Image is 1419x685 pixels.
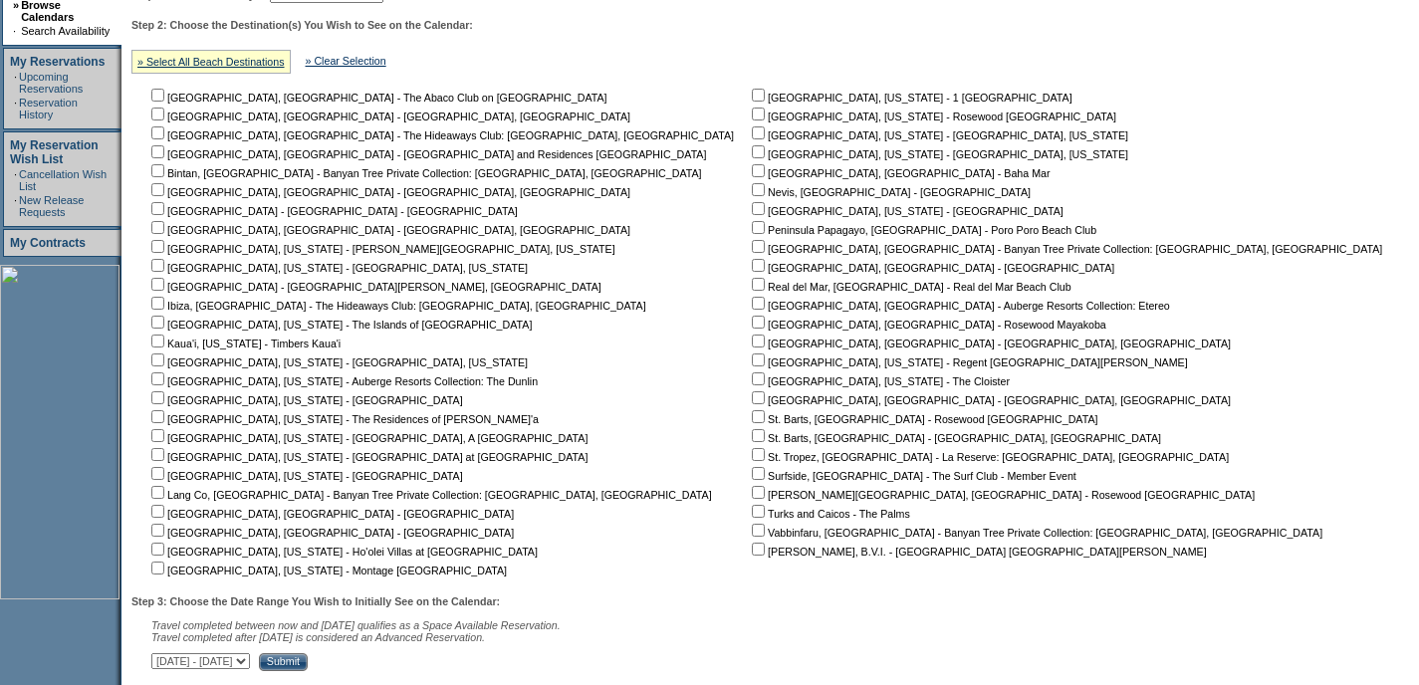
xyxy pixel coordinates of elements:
[10,55,105,69] a: My Reservations
[19,97,78,120] a: Reservation History
[147,92,607,104] nobr: [GEOGRAPHIC_DATA], [GEOGRAPHIC_DATA] - The Abaco Club on [GEOGRAPHIC_DATA]
[748,186,1031,198] nobr: Nevis, [GEOGRAPHIC_DATA] - [GEOGRAPHIC_DATA]
[748,338,1231,349] nobr: [GEOGRAPHIC_DATA], [GEOGRAPHIC_DATA] - [GEOGRAPHIC_DATA], [GEOGRAPHIC_DATA]
[147,394,463,406] nobr: [GEOGRAPHIC_DATA], [US_STATE] - [GEOGRAPHIC_DATA]
[306,55,386,67] a: » Clear Selection
[748,129,1128,141] nobr: [GEOGRAPHIC_DATA], [US_STATE] - [GEOGRAPHIC_DATA], [US_STATE]
[147,186,630,198] nobr: [GEOGRAPHIC_DATA], [GEOGRAPHIC_DATA] - [GEOGRAPHIC_DATA], [GEOGRAPHIC_DATA]
[10,138,99,166] a: My Reservation Wish List
[748,111,1116,122] nobr: [GEOGRAPHIC_DATA], [US_STATE] - Rosewood [GEOGRAPHIC_DATA]
[748,243,1382,255] nobr: [GEOGRAPHIC_DATA], [GEOGRAPHIC_DATA] - Banyan Tree Private Collection: [GEOGRAPHIC_DATA], [GEOGRA...
[147,148,706,160] nobr: [GEOGRAPHIC_DATA], [GEOGRAPHIC_DATA] - [GEOGRAPHIC_DATA] and Residences [GEOGRAPHIC_DATA]
[147,224,630,236] nobr: [GEOGRAPHIC_DATA], [GEOGRAPHIC_DATA] - [GEOGRAPHIC_DATA], [GEOGRAPHIC_DATA]
[151,619,561,631] span: Travel completed between now and [DATE] qualifies as a Space Available Reservation.
[147,300,646,312] nobr: Ibiza, [GEOGRAPHIC_DATA] - The Hideaways Club: [GEOGRAPHIC_DATA], [GEOGRAPHIC_DATA]
[147,413,539,425] nobr: [GEOGRAPHIC_DATA], [US_STATE] - The Residences of [PERSON_NAME]'a
[147,167,702,179] nobr: Bintan, [GEOGRAPHIC_DATA] - Banyan Tree Private Collection: [GEOGRAPHIC_DATA], [GEOGRAPHIC_DATA]
[13,25,19,37] td: ·
[147,129,734,141] nobr: [GEOGRAPHIC_DATA], [GEOGRAPHIC_DATA] - The Hideaways Club: [GEOGRAPHIC_DATA], [GEOGRAPHIC_DATA]
[14,71,17,95] td: ·
[748,148,1128,160] nobr: [GEOGRAPHIC_DATA], [US_STATE] - [GEOGRAPHIC_DATA], [US_STATE]
[147,375,538,387] nobr: [GEOGRAPHIC_DATA], [US_STATE] - Auberge Resorts Collection: The Dunlin
[748,546,1207,558] nobr: [PERSON_NAME], B.V.I. - [GEOGRAPHIC_DATA] [GEOGRAPHIC_DATA][PERSON_NAME]
[748,224,1096,236] nobr: Peninsula Papagayo, [GEOGRAPHIC_DATA] - Poro Poro Beach Club
[147,508,514,520] nobr: [GEOGRAPHIC_DATA], [GEOGRAPHIC_DATA] - [GEOGRAPHIC_DATA]
[748,394,1231,406] nobr: [GEOGRAPHIC_DATA], [GEOGRAPHIC_DATA] - [GEOGRAPHIC_DATA], [GEOGRAPHIC_DATA]
[748,432,1161,444] nobr: St. Barts, [GEOGRAPHIC_DATA] - [GEOGRAPHIC_DATA], [GEOGRAPHIC_DATA]
[19,194,84,218] a: New Release Requests
[14,97,17,120] td: ·
[147,319,532,331] nobr: [GEOGRAPHIC_DATA], [US_STATE] - The Islands of [GEOGRAPHIC_DATA]
[147,243,615,255] nobr: [GEOGRAPHIC_DATA], [US_STATE] - [PERSON_NAME][GEOGRAPHIC_DATA], [US_STATE]
[748,508,910,520] nobr: Turks and Caicos - The Palms
[10,236,86,250] a: My Contracts
[147,470,463,482] nobr: [GEOGRAPHIC_DATA], [US_STATE] - [GEOGRAPHIC_DATA]
[147,432,588,444] nobr: [GEOGRAPHIC_DATA], [US_STATE] - [GEOGRAPHIC_DATA], A [GEOGRAPHIC_DATA]
[147,338,341,349] nobr: Kaua'i, [US_STATE] - Timbers Kaua'i
[147,546,538,558] nobr: [GEOGRAPHIC_DATA], [US_STATE] - Ho'olei Villas at [GEOGRAPHIC_DATA]
[147,281,601,293] nobr: [GEOGRAPHIC_DATA] - [GEOGRAPHIC_DATA][PERSON_NAME], [GEOGRAPHIC_DATA]
[147,451,588,463] nobr: [GEOGRAPHIC_DATA], [US_STATE] - [GEOGRAPHIC_DATA] at [GEOGRAPHIC_DATA]
[748,281,1071,293] nobr: Real del Mar, [GEOGRAPHIC_DATA] - Real del Mar Beach Club
[748,300,1170,312] nobr: [GEOGRAPHIC_DATA], [GEOGRAPHIC_DATA] - Auberge Resorts Collection: Etereo
[19,71,83,95] a: Upcoming Reservations
[259,653,308,671] input: Submit
[748,262,1114,274] nobr: [GEOGRAPHIC_DATA], [GEOGRAPHIC_DATA] - [GEOGRAPHIC_DATA]
[147,111,630,122] nobr: [GEOGRAPHIC_DATA], [GEOGRAPHIC_DATA] - [GEOGRAPHIC_DATA], [GEOGRAPHIC_DATA]
[748,167,1050,179] nobr: [GEOGRAPHIC_DATA], [GEOGRAPHIC_DATA] - Baha Mar
[748,319,1106,331] nobr: [GEOGRAPHIC_DATA], [GEOGRAPHIC_DATA] - Rosewood Mayakoba
[748,451,1229,463] nobr: St. Tropez, [GEOGRAPHIC_DATA] - La Reserve: [GEOGRAPHIC_DATA], [GEOGRAPHIC_DATA]
[147,205,518,217] nobr: [GEOGRAPHIC_DATA] - [GEOGRAPHIC_DATA] - [GEOGRAPHIC_DATA]
[14,168,17,192] td: ·
[748,413,1097,425] nobr: St. Barts, [GEOGRAPHIC_DATA] - Rosewood [GEOGRAPHIC_DATA]
[748,489,1255,501] nobr: [PERSON_NAME][GEOGRAPHIC_DATA], [GEOGRAPHIC_DATA] - Rosewood [GEOGRAPHIC_DATA]
[151,631,485,643] nobr: Travel completed after [DATE] is considered an Advanced Reservation.
[147,262,528,274] nobr: [GEOGRAPHIC_DATA], [US_STATE] - [GEOGRAPHIC_DATA], [US_STATE]
[14,194,17,218] td: ·
[131,19,473,31] b: Step 2: Choose the Destination(s) You Wish to See on the Calendar:
[748,470,1076,482] nobr: Surfside, [GEOGRAPHIC_DATA] - The Surf Club - Member Event
[137,56,285,68] a: » Select All Beach Destinations
[748,205,1064,217] nobr: [GEOGRAPHIC_DATA], [US_STATE] - [GEOGRAPHIC_DATA]
[19,168,107,192] a: Cancellation Wish List
[748,92,1072,104] nobr: [GEOGRAPHIC_DATA], [US_STATE] - 1 [GEOGRAPHIC_DATA]
[147,489,712,501] nobr: Lang Co, [GEOGRAPHIC_DATA] - Banyan Tree Private Collection: [GEOGRAPHIC_DATA], [GEOGRAPHIC_DATA]
[147,527,514,539] nobr: [GEOGRAPHIC_DATA], [GEOGRAPHIC_DATA] - [GEOGRAPHIC_DATA]
[131,595,500,607] b: Step 3: Choose the Date Range You Wish to Initially See on the Calendar:
[21,25,110,37] a: Search Availability
[748,375,1010,387] nobr: [GEOGRAPHIC_DATA], [US_STATE] - The Cloister
[748,356,1188,368] nobr: [GEOGRAPHIC_DATA], [US_STATE] - Regent [GEOGRAPHIC_DATA][PERSON_NAME]
[748,527,1322,539] nobr: Vabbinfaru, [GEOGRAPHIC_DATA] - Banyan Tree Private Collection: [GEOGRAPHIC_DATA], [GEOGRAPHIC_DATA]
[147,565,507,576] nobr: [GEOGRAPHIC_DATA], [US_STATE] - Montage [GEOGRAPHIC_DATA]
[147,356,528,368] nobr: [GEOGRAPHIC_DATA], [US_STATE] - [GEOGRAPHIC_DATA], [US_STATE]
